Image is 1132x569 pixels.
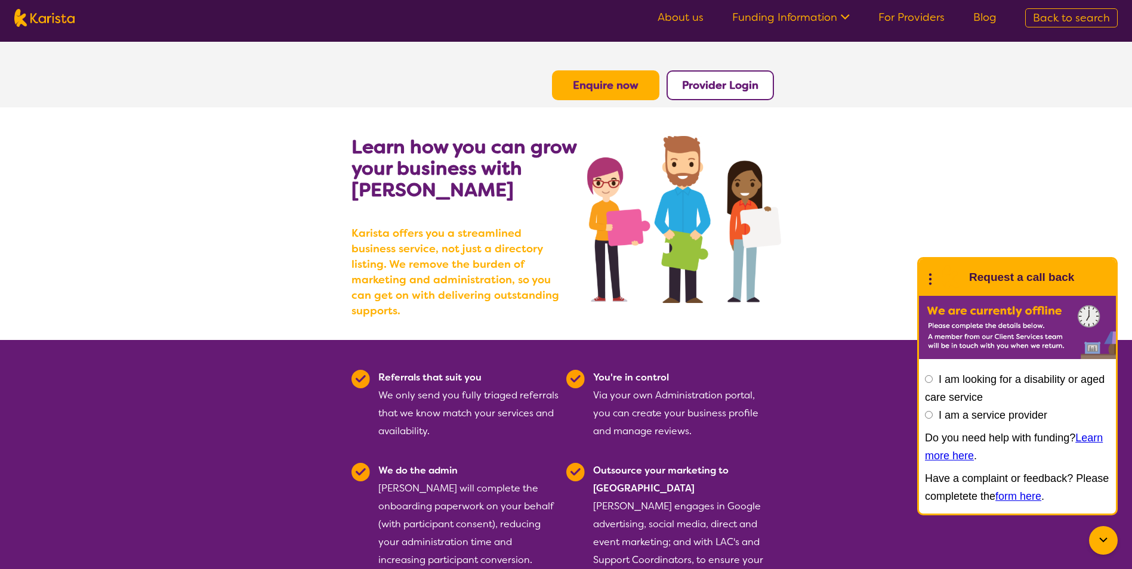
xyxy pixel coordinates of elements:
a: Provider Login [682,78,758,92]
img: Tick [566,463,585,481]
p: Have a complaint or feedback? Please completete the . [925,469,1110,505]
img: Karista logo [14,9,75,27]
button: Enquire now [552,70,659,100]
a: Back to search [1025,8,1118,27]
button: Provider Login [667,70,774,100]
img: Tick [351,370,370,388]
b: Referrals that suit you [378,371,482,384]
p: Do you need help with funding? . [925,429,1110,465]
img: Tick [351,463,370,481]
img: grow your business with Karista [587,136,781,303]
a: form here [995,490,1041,502]
a: Funding Information [732,10,850,24]
span: Back to search [1033,11,1110,25]
a: Enquire now [573,78,639,92]
b: You're in control [593,371,669,384]
a: For Providers [878,10,945,24]
b: Learn how you can grow your business with [PERSON_NAME] [351,134,576,202]
a: Blog [973,10,997,24]
label: I am looking for a disability or aged care service [925,373,1105,403]
div: Via your own Administration portal, you can create your business profile and manage reviews. [593,369,774,440]
img: Tick [566,370,585,388]
a: About us [658,10,704,24]
label: I am a service provider [939,409,1047,421]
b: Outsource your marketing to [GEOGRAPHIC_DATA] [593,464,729,494]
h1: Request a call back [969,268,1074,286]
img: Karista offline chat form to request call back [919,296,1116,359]
b: Karista offers you a streamlined business service, not just a directory listing. We remove the bu... [351,225,566,318]
b: We do the admin [378,464,458,477]
img: Karista [938,265,962,289]
div: We only send you fully triaged referrals that we know match your services and availability. [378,369,559,440]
